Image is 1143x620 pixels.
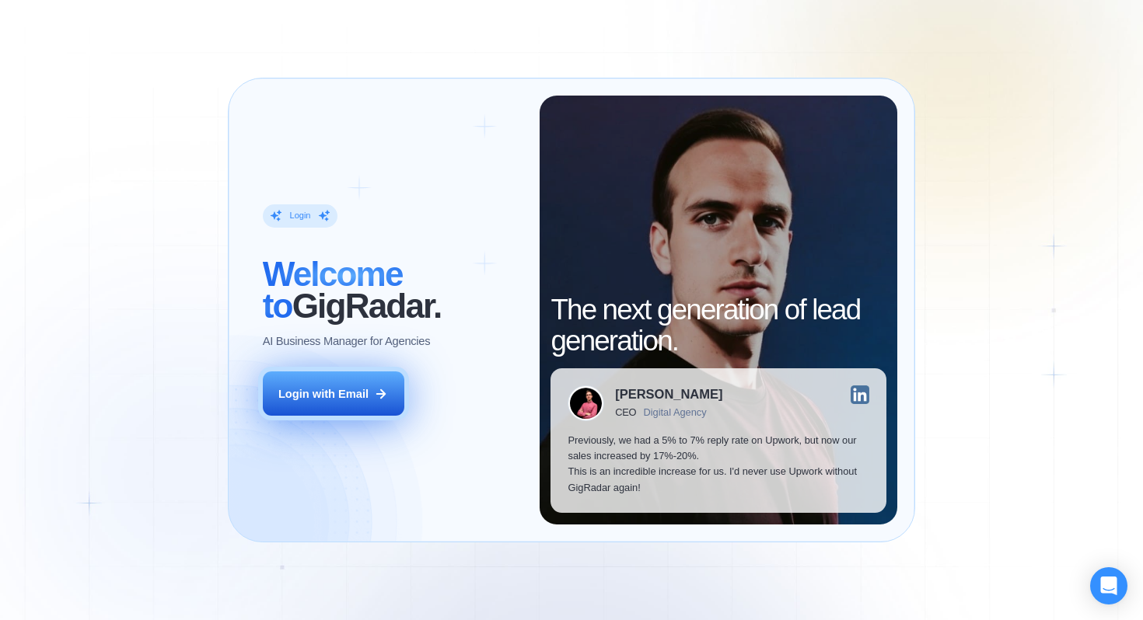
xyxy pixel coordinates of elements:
[615,407,636,419] div: CEO
[263,255,403,324] span: Welcome to
[551,294,886,357] h2: The next generation of lead generation.
[644,407,707,419] div: Digital Agency
[568,433,869,496] p: Previously, we had a 5% to 7% reply rate on Upwork, but now our sales increased by 17%-20%. This ...
[1090,567,1127,604] div: Open Intercom Messenger
[290,210,311,221] div: Login
[615,388,722,402] div: [PERSON_NAME]
[263,333,431,349] p: AI Business Manager for Agencies
[263,371,404,416] button: Login with Email
[278,386,369,402] div: Login with Email
[263,259,523,322] h2: ‍ GigRadar.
